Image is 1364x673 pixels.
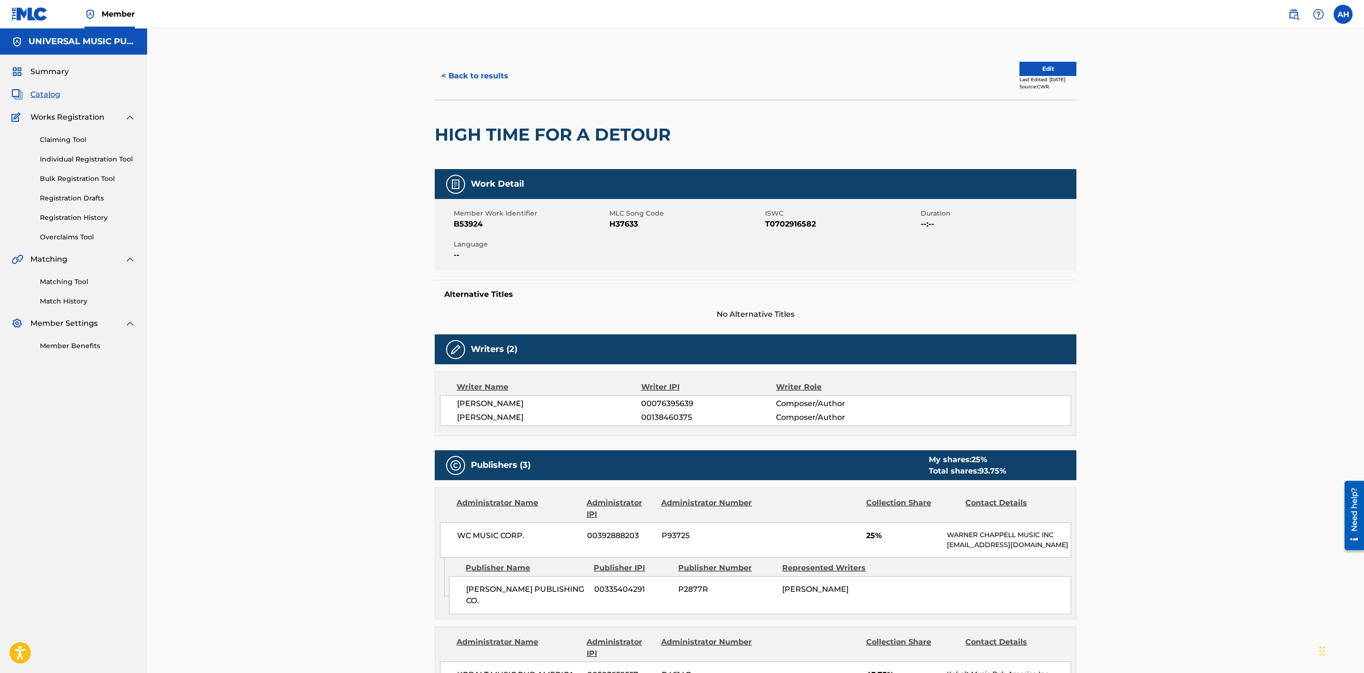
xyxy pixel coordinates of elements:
span: Catalog [30,89,60,100]
span: Language [454,239,607,249]
div: Source: CWR [1019,83,1076,90]
div: Writer IPI [641,381,776,393]
p: WARNER CHAPPELL MUSIC INC [947,530,1071,540]
div: Administrator Name [457,497,579,520]
span: 25% [866,530,940,541]
img: Works Registration [11,112,24,123]
div: Publisher Name [466,562,587,574]
span: 00392888203 [587,530,654,541]
img: search [1288,9,1299,20]
div: Writer Name [457,381,641,393]
span: Member Settings [30,318,98,329]
div: Administrator Name [457,636,579,659]
span: 00138460375 [641,412,776,423]
h5: UNIVERSAL MUSIC PUB GROUP [28,36,136,47]
span: B53924 [454,218,607,230]
button: Edit [1019,62,1076,76]
span: Works Registration [30,112,104,123]
div: Collection Share [866,636,958,659]
div: Administrator Number [661,636,753,659]
div: Help [1309,5,1328,24]
span: -- [454,249,607,261]
div: Last Edited: [DATE] [1019,76,1076,83]
div: Drag [1319,637,1325,665]
a: Registration History [40,213,136,223]
span: Member Work Identifier [454,209,607,218]
span: Summary [30,66,69,77]
div: Collection Share [866,497,958,520]
img: MLC Logo [11,7,48,21]
iframe: Chat Widget [1317,627,1364,673]
img: Summary [11,66,23,77]
iframe: Resource Center [1337,477,1364,553]
span: 00335404291 [594,584,671,595]
div: User Menu [1334,5,1353,24]
span: P2877R [678,584,775,595]
span: P93725 [662,530,754,541]
a: Public Search [1284,5,1303,24]
div: My shares: [929,454,1006,465]
img: expand [124,254,136,265]
a: Overclaims Tool [40,232,136,242]
span: Matching [30,254,67,265]
span: --:-- [921,218,1074,230]
a: Matching Tool [40,277,136,287]
span: 93.75 % [979,466,1006,475]
span: WC MUSIC CORP. [457,530,580,541]
img: help [1313,9,1324,20]
a: CatalogCatalog [11,89,60,100]
span: H37633 [609,218,763,230]
img: Matching [11,254,23,265]
span: 00076395639 [641,398,776,409]
img: Work Detail [450,179,461,190]
a: Bulk Registration Tool [40,174,136,184]
a: SummarySummary [11,66,69,77]
span: T0702916582 [765,218,918,230]
span: [PERSON_NAME] [782,585,849,594]
h5: Work Detail [471,179,524,190]
img: Catalog [11,89,23,100]
div: Administrator IPI [587,497,654,520]
h5: Alternative Titles [444,290,1067,299]
img: Publishers [450,460,461,471]
div: Publisher IPI [594,562,671,574]
span: Composer/Author [776,412,899,423]
span: Duration [921,209,1074,218]
a: Individual Registration Tool [40,154,136,164]
div: Total shares: [929,465,1006,477]
span: [PERSON_NAME] PUBLISHING CO. [466,584,587,607]
span: Member [102,9,135,19]
h5: Writers (2) [471,344,517,355]
a: Member Benefits [40,341,136,351]
div: Administrator Number [661,497,753,520]
a: Claiming Tool [40,135,136,145]
span: ISWC [765,209,918,218]
span: MLC Song Code [609,209,763,218]
span: 25 % [972,455,987,464]
div: Contact Details [965,636,1057,659]
div: Publisher Number [678,562,775,574]
img: Accounts [11,36,23,47]
button: < Back to results [435,64,515,88]
div: Writer Role [776,381,899,393]
h2: HIGH TIME FOR A DETOUR [435,124,675,145]
div: Administrator IPI [587,636,654,659]
span: [PERSON_NAME] [457,398,641,409]
img: Top Rightsholder [84,9,96,20]
p: [EMAIL_ADDRESS][DOMAIN_NAME] [947,540,1071,550]
span: No Alternative Titles [435,309,1076,320]
img: expand [124,318,136,329]
img: expand [124,112,136,123]
a: Match History [40,296,136,306]
a: Registration Drafts [40,193,136,203]
span: Composer/Author [776,398,899,409]
img: Member Settings [11,318,23,329]
div: Contact Details [965,497,1057,520]
span: [PERSON_NAME] [457,412,641,423]
img: Writers [450,344,461,355]
h5: Publishers (3) [471,460,531,471]
div: Represented Writers [782,562,879,574]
